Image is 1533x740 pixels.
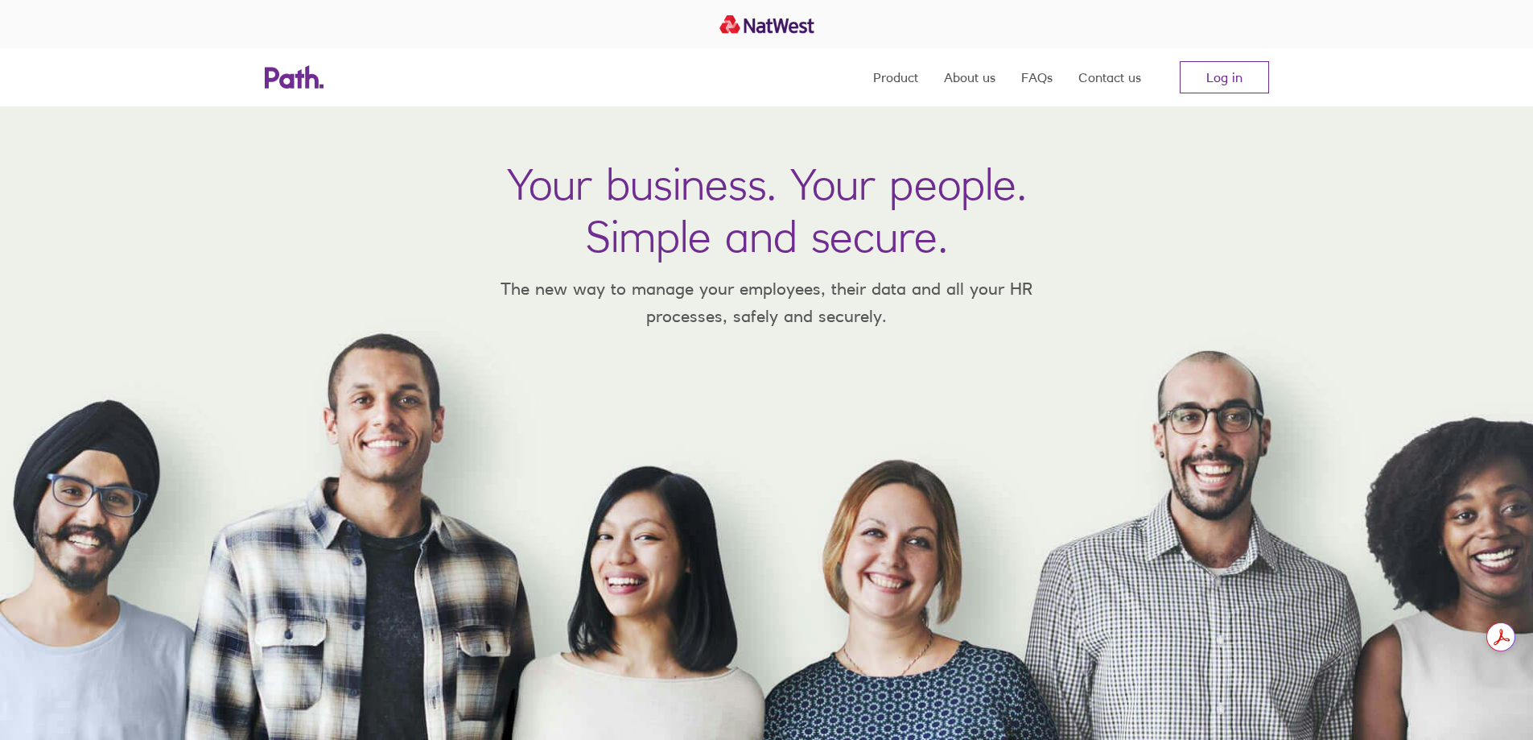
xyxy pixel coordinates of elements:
a: FAQs [1021,48,1053,106]
a: About us [944,48,995,106]
a: Log in [1180,61,1269,93]
p: The new way to manage your employees, their data and all your HR processes, safely and securely. [477,275,1057,329]
a: Product [873,48,918,106]
h1: Your business. Your people. Simple and secure. [507,158,1027,263]
a: Contact us [1078,48,1141,106]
